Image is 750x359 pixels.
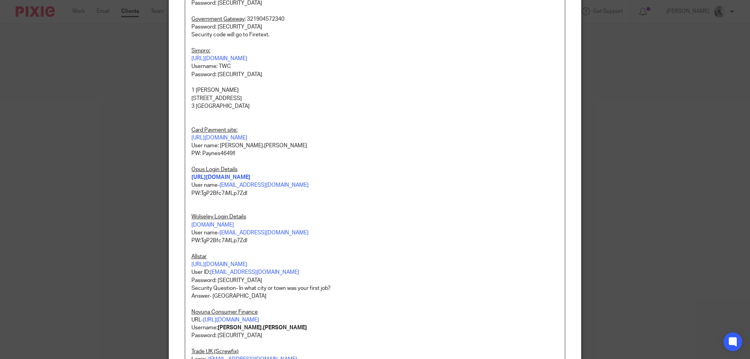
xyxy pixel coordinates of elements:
a: [EMAIL_ADDRESS][DOMAIN_NAME] [220,230,309,236]
p: Password: [SECURITY_DATA] [191,23,559,31]
p: 3 [GEOGRAPHIC_DATA] [191,102,559,110]
u: Trade UK (Screwfix) [191,349,239,354]
p: : 321904572340 [191,15,559,23]
a: [URL][DOMAIN_NAME] [191,135,247,141]
p: 1 [PERSON_NAME] [191,86,559,94]
strong: [PERSON_NAME].[PERSON_NAME] [218,325,307,330]
u: Opus Login Details [191,167,237,172]
p: Answer- [GEOGRAPHIC_DATA] [191,292,559,300]
p: Password: [SECURITY_DATA] [191,71,559,79]
a: [DOMAIN_NAME] [191,222,234,228]
p: Password: [SECURITY_DATA] [191,332,559,339]
p: PW: Paynes4649!! User name- PW:TgP2Bfc7iMLp7Zd! User name- PW:TgP2Bfc7iMLp7Zd! [191,150,559,268]
p: User name: [PERSON_NAME].[PERSON_NAME] [191,142,559,150]
u: Simpro: [191,48,210,54]
a: [EMAIL_ADDRESS][DOMAIN_NAME] [210,270,299,275]
a: [EMAIL_ADDRESS][DOMAIN_NAME] [220,182,309,188]
p: URL- [191,316,559,324]
u: Novuna Consumer Finance [191,309,258,315]
p: [STREET_ADDRESS] [191,95,559,102]
p: Username: TWC [191,63,559,70]
p: User ID: Password: [SECURITY_DATA] [191,268,559,284]
p: Security Question- In what city or town was your first job? [191,284,559,292]
a: [URL][DOMAIN_NAME] [191,56,247,61]
u: Wolseley Login Details [191,214,246,220]
p: Username: [191,324,559,332]
a: [URL][DOMAIN_NAME] [203,317,259,323]
a: [URL][DOMAIN_NAME] [191,262,247,267]
u: Government Gateway [191,16,245,22]
u: Allstar [191,254,207,259]
a: [URL][DOMAIN_NAME] [191,175,250,180]
u: Card Payment site: [191,127,237,133]
p: Security code will go to Firetext. [191,31,559,39]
